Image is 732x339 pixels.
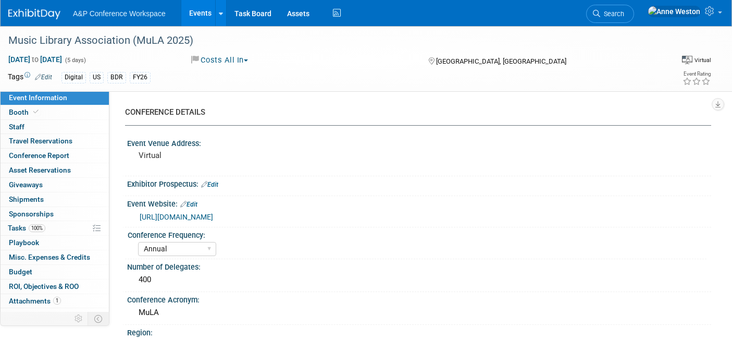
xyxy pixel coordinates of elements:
td: Tags [8,71,52,83]
a: Tasks100% [1,221,109,235]
a: ROI, Objectives & ROO [1,280,109,294]
span: Event Information [9,93,67,102]
div: MuLA [135,305,703,321]
div: CONFERENCE DETAILS [125,107,703,118]
span: to [30,55,40,64]
div: Event Venue Address: [127,136,711,149]
div: Virtual [694,56,711,64]
a: Conference Report [1,149,109,163]
span: Shipments [9,195,44,203]
img: ExhibitDay [8,9,60,19]
pre: Virtual [139,151,359,160]
div: Digital [61,72,86,83]
div: Music Library Association (MuLA 2025) [5,31,651,50]
a: Travel Reservations [1,134,109,148]
span: Misc. Expenses & Credits [9,253,90,261]
a: Staff [1,120,109,134]
div: Conference Frequency: [128,227,706,240]
span: Playbook [9,238,39,247]
div: US [90,72,104,83]
span: [DATE] [DATE] [8,55,63,64]
a: Search [586,5,634,23]
span: more [7,311,23,319]
a: [URL][DOMAIN_NAME] [140,213,213,221]
span: Search [600,10,624,18]
div: Event Format [607,54,711,70]
a: Sponsorships [1,207,109,221]
span: Conference Report [9,151,69,160]
span: ROI, Objectives & ROO [9,282,79,290]
a: Booth [1,105,109,119]
td: Toggle Event Tabs [88,312,109,325]
a: Misc. Expenses & Credits [1,250,109,264]
div: Region: [127,325,711,338]
a: Edit [180,201,197,208]
div: Event Rating [683,71,711,77]
span: 100% [29,224,45,232]
button: Costs All In [188,55,252,66]
div: Number of Delegates: [127,259,711,272]
a: Asset Reservations [1,163,109,177]
a: Budget [1,265,109,279]
i: Booth reservation complete [33,109,39,115]
div: FY26 [130,72,151,83]
div: 400 [135,272,703,288]
a: more [1,308,109,322]
div: Event Format [682,54,711,65]
a: Shipments [1,192,109,207]
span: Travel Reservations [9,137,72,145]
a: Attachments1 [1,294,109,308]
img: Format-Virtual.png [682,56,692,64]
span: Tasks [8,224,45,232]
div: BDR [107,72,126,83]
a: Event Information [1,91,109,105]
span: Staff [9,123,24,131]
a: Giveaways [1,178,109,192]
div: Event Website: [127,196,711,210]
span: [GEOGRAPHIC_DATA], [GEOGRAPHIC_DATA] [436,57,566,65]
span: A&P Conference Workspace [73,9,166,18]
span: Sponsorships [9,210,54,218]
span: Budget [9,268,32,276]
img: Anne Weston [648,6,701,17]
span: Giveaways [9,180,43,189]
span: Booth [9,108,41,116]
div: Conference Acronym: [127,292,711,305]
span: 1 [53,297,61,305]
div: Exhibitor Prospectus: [127,176,711,190]
a: Edit [201,181,218,188]
span: Asset Reservations [9,166,71,174]
span: Attachments [9,297,61,305]
td: Personalize Event Tab Strip [70,312,88,325]
a: Edit [35,74,52,81]
a: Playbook [1,236,109,250]
span: (5 days) [64,57,86,64]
